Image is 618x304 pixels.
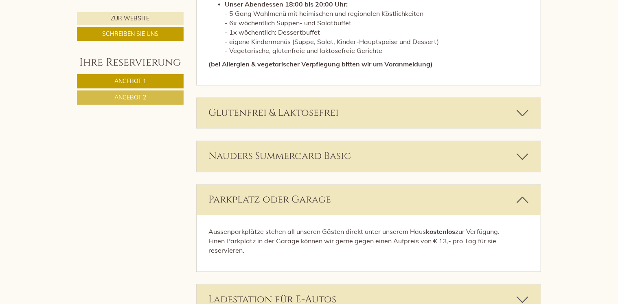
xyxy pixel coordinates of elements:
span: Angebot 2 [114,94,146,101]
strong: kostenlos [426,228,456,236]
span: Angebot 1 [114,77,146,85]
div: Ihre Reservierung [77,55,184,70]
div: Parkplatz oder Garage [197,185,541,215]
strong: (bei Allergien & vegetarischer Verpflegung bitten wir um Voranmeldung) [209,60,433,68]
a: Schreiben Sie uns [77,27,184,41]
p: Aussenparkplätze stehen all unseren Gästen direkt unter unserem Haus zur Verfügung. Einen Parkpla... [209,227,529,256]
div: Glutenfrei & Laktosefrei [197,98,541,128]
div: Nauders Summercard Basic [197,141,541,172]
a: Zur Website [77,12,184,25]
